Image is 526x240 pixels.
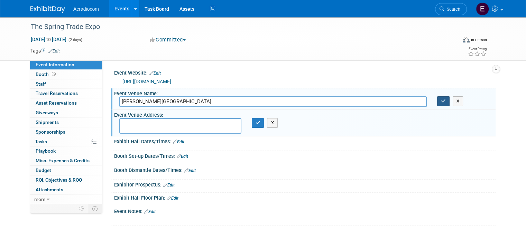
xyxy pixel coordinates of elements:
a: Edit [144,209,156,214]
a: Giveaways [30,108,102,117]
div: In-Person [471,37,487,42]
span: Staff [36,81,46,87]
span: Booth not reserved yet [50,71,57,77]
div: Booth Dismantle Dates/Times: [114,165,496,174]
div: Event Website: [114,68,496,77]
div: Exhibit Hall Dates/Times: [114,136,496,145]
a: Budget [30,166,102,175]
a: Booth [30,70,102,79]
span: more [34,196,45,202]
a: Sponsorships [30,127,102,137]
button: X [267,118,278,128]
img: ExhibitDay [30,6,65,13]
button: Committed [147,36,188,44]
span: Sponsorships [36,129,65,135]
span: Booth [36,71,57,77]
div: Exhibitor Prospectus: [114,180,496,189]
span: Acradiocom [73,6,99,12]
span: Playbook [36,148,56,154]
div: Booth Set-up Dates/Times: [114,151,496,160]
a: ROI, Objectives & ROO [30,175,102,185]
span: Event Information [36,62,74,67]
span: to [45,37,52,42]
div: Event Format [419,36,487,46]
span: Attachments [36,187,63,192]
div: Exhibit Hall Floor Plan: [114,193,496,202]
span: Giveaways [36,110,58,115]
a: Travel Reservations [30,89,102,98]
a: Shipments [30,118,102,127]
a: Asset Reservations [30,98,102,108]
div: Event Notes: [114,206,496,215]
span: Search [444,7,460,12]
span: [DATE] [DATE] [30,36,67,42]
img: Elizabeth Martinez [476,2,489,16]
span: Misc. Expenses & Credits [36,158,90,163]
a: more [30,195,102,204]
button: X [453,96,463,106]
a: Tasks [30,137,102,146]
td: Personalize Event Tab Strip [76,204,88,213]
a: Staff [30,79,102,89]
a: Search [435,3,467,15]
span: ROI, Objectives & ROO [36,177,82,183]
a: [URL][DOMAIN_NAME] [122,79,171,84]
span: Travel Reservations [36,90,78,96]
a: Attachments [30,185,102,194]
span: Shipments [36,119,59,125]
a: Edit [149,71,161,76]
div: Event Rating [468,47,487,51]
img: Format-Inperson.png [463,37,470,42]
div: The Spring Trade Expo [28,21,448,33]
a: Edit [173,140,184,144]
span: Tasks [35,139,47,144]
a: Edit [167,196,178,201]
a: Playbook [30,146,102,156]
div: Event Venue Address: [114,110,496,118]
a: Edit [177,154,188,159]
a: Edit [184,168,196,173]
span: Asset Reservations [36,100,77,106]
a: Edit [48,49,60,54]
div: Event Venue Name: [114,88,496,97]
a: Misc. Expenses & Credits [30,156,102,165]
a: Edit [163,183,175,188]
a: Event Information [30,60,102,69]
span: (2 days) [68,38,82,42]
td: Toggle Event Tabs [88,204,102,213]
span: Budget [36,167,51,173]
td: Tags [30,47,60,54]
